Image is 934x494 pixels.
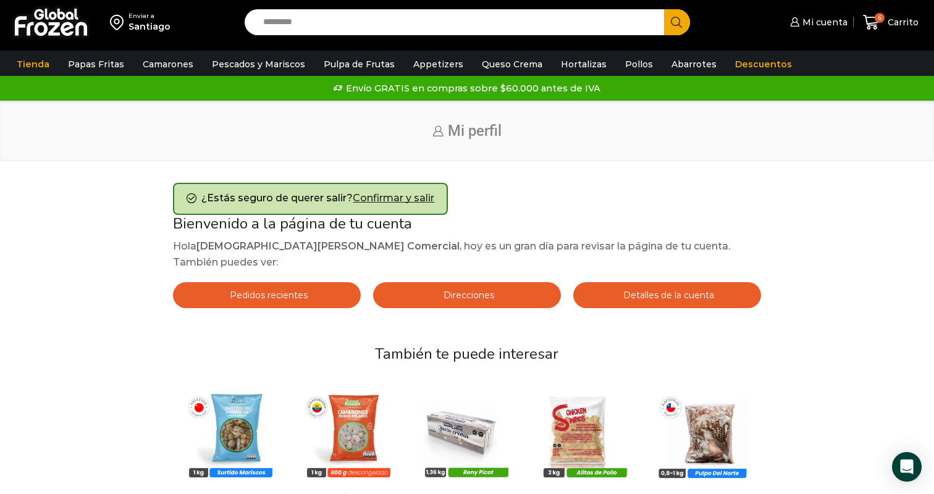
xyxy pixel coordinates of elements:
a: Camarones [137,52,200,76]
a: Queso Crema [476,52,549,76]
a: Papas Fritas [62,52,130,76]
a: Hortalizas [555,52,613,76]
span: Direcciones [440,290,494,301]
div: Open Intercom Messenger [892,452,922,482]
span: También te puede interesar [375,344,558,364]
a: Mi cuenta [787,10,848,35]
div: ¿Estás seguro de querer salir? [173,183,447,215]
span: Pedidos recientes [227,290,308,301]
a: Detalles de la cuenta [573,282,761,308]
span: Mi perfil [448,122,502,140]
a: Tienda [11,52,56,76]
a: Pescados y Mariscos [206,52,311,76]
a: Pulpa de Frutas [318,52,401,76]
a: Pedidos recientes [173,282,361,308]
span: 6 [875,13,885,23]
a: Confirmar y salir [353,192,434,204]
div: Enviar a [128,12,170,20]
a: Descuentos [729,52,798,76]
p: Hola , hoy es un gran día para revisar la página de tu cuenta. También puedes ver: [173,238,760,270]
div: Santiago [128,20,170,33]
a: Pollos [619,52,659,76]
a: Appetizers [407,52,469,76]
span: Bienvenido a la página de tu cuenta [173,214,412,233]
a: Abarrotes [665,52,723,76]
button: Search button [664,9,690,35]
span: Carrito [885,16,919,28]
a: 6 Carrito [860,8,922,37]
span: Mi cuenta [799,16,848,28]
a: Direcciones [373,282,561,308]
span: Detalles de la cuenta [620,290,714,301]
img: address-field-icon.svg [110,12,128,33]
strong: [DEMOGRAPHIC_DATA][PERSON_NAME] Comercial [196,240,460,252]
